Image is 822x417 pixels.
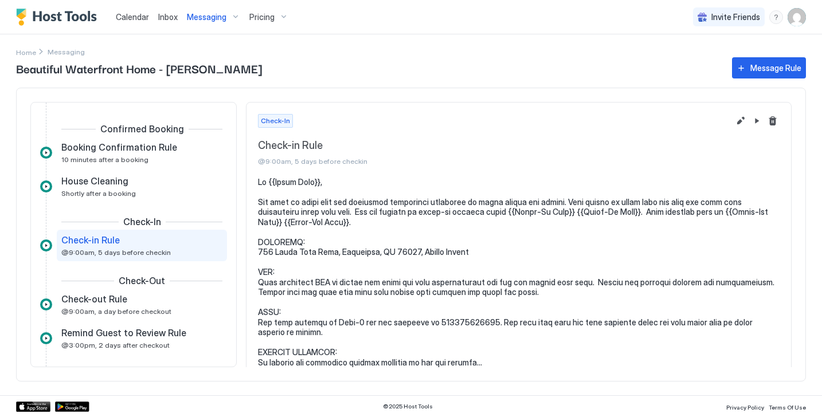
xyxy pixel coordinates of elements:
span: Check-in Rule [61,234,120,246]
span: Check-in Rule [258,139,729,152]
span: Home [16,48,36,57]
span: Shortly after a booking [61,189,136,198]
span: @9:00am, 5 days before checkin [61,248,171,257]
span: Check-In [123,216,161,227]
span: Privacy Policy [726,404,764,411]
a: Inbox [158,11,178,23]
button: Delete message rule [766,114,780,128]
span: Messaging [187,12,226,22]
span: Breadcrumb [48,48,85,56]
span: @9:00am, 5 days before checkin [258,157,729,166]
div: User profile [788,8,806,26]
span: Confirmed Booking [100,123,184,135]
a: Calendar [116,11,149,23]
a: Google Play Store [55,402,89,412]
span: Terms Of Use [769,404,806,411]
span: Beautiful Waterfront Home - [PERSON_NAME] [16,60,721,77]
span: 10 minutes after a booking [61,155,148,164]
a: Host Tools Logo [16,9,102,26]
button: Message Rule [732,57,806,78]
span: Calendar [116,12,149,22]
div: menu [769,10,783,24]
iframe: Intercom live chat [11,378,39,406]
span: @9:00am, a day before checkout [61,307,171,316]
span: Remind Guest to Review Rule [61,327,186,339]
a: Terms Of Use [769,400,806,412]
span: Check-In [261,116,290,126]
span: Inbox [158,12,178,22]
div: Message Rule [750,62,801,74]
a: App Store [16,402,50,412]
a: Home [16,46,36,58]
span: Pricing [249,12,275,22]
span: House Cleaning [61,175,128,187]
span: @3:00pm, 2 days after checkout [61,341,170,349]
button: Pause Message Rule [750,114,764,128]
div: Breadcrumb [16,46,36,58]
a: Privacy Policy [726,400,764,412]
button: Edit message rule [734,114,747,128]
span: Check-Out [119,275,165,286]
span: © 2025 Host Tools [383,403,433,410]
span: Invite Friends [711,12,760,22]
span: Booking Confirmation Rule [61,141,177,153]
span: Check-out Rule [61,293,127,305]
